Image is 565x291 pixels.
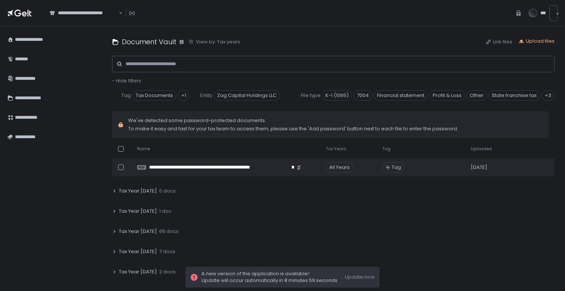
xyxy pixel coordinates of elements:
button: - Hide filters [112,78,141,84]
span: Profit & Loss [429,90,465,101]
span: 0 docs [159,188,176,194]
span: Other [466,90,487,101]
span: Tag [121,92,131,99]
span: 2 docs [159,269,176,275]
span: To make it easy and fast for your tax team to access them, please use the 'Add password' button n... [128,125,458,132]
span: A new version of the application is available! Update will occur automatically in 8 minutes 59 se... [201,270,337,284]
button: Upload files [518,38,555,45]
span: State franchise tax [488,90,540,101]
span: Tax Documents [132,90,176,101]
span: Tax Year [DATE] [119,208,157,215]
span: Tax Year [DATE] [119,188,157,194]
div: +3 [541,90,555,101]
span: 69 docs [159,228,179,235]
button: View by: Tax years [188,39,240,45]
button: Update now [345,274,375,281]
div: +1 [178,90,189,101]
div: All Years [326,162,353,173]
span: Uploaded [471,146,492,152]
span: Entity [200,92,212,99]
span: [DATE] [471,164,487,171]
span: We've detected some password-protected documents. [128,117,458,124]
div: Search for option [45,5,123,21]
span: Tax Year [DATE] [119,269,157,275]
span: Zag Capital Holdings LLC [214,90,280,101]
span: Tax Year [DATE] [119,228,157,235]
h1: Document Vault [122,37,176,47]
span: Tag [382,146,390,152]
span: K-1 (1065) [322,90,352,101]
span: Tax Years [326,146,346,152]
span: 1 doc [159,208,172,215]
span: 7 docs [159,248,175,255]
span: Name [137,146,150,152]
span: Financial statement [374,90,428,101]
span: 7004 [353,90,372,101]
button: Link files [485,39,512,45]
span: Tag [392,164,401,171]
span: File type [301,92,321,99]
span: Tax Year [DATE] [119,248,157,255]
